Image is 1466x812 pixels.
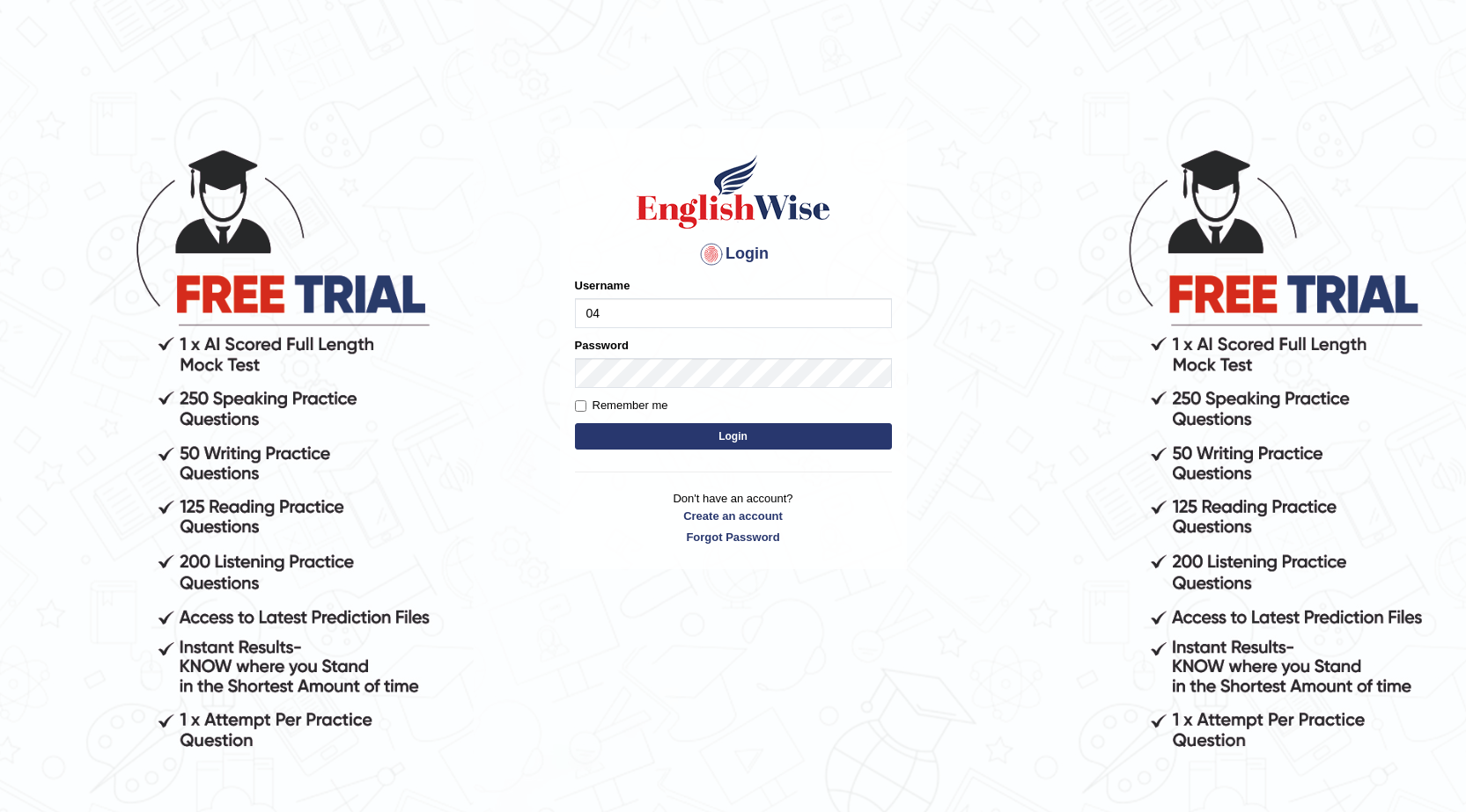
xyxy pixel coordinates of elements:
[575,529,892,545] a: Forgot Password
[575,337,629,354] label: Password
[575,490,892,545] p: Don't have an account?
[633,152,834,231] img: Logo of English Wise sign in for intelligent practice with AI
[575,400,586,412] input: Remember me
[575,508,892,524] a: Create an account
[575,423,892,450] button: Login
[575,277,630,294] label: Username
[575,397,668,414] label: Remember me
[575,240,892,268] h4: Login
